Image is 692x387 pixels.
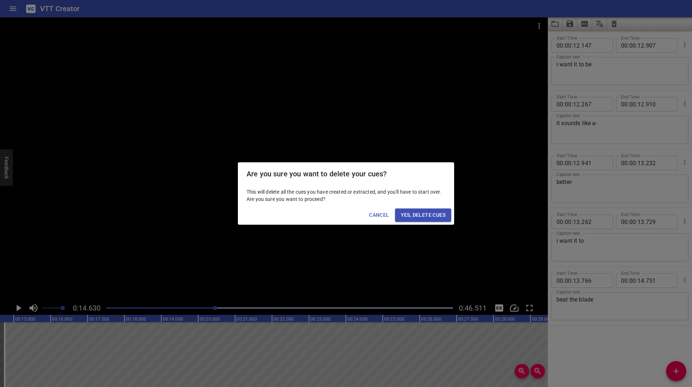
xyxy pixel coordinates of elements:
div: This will delete all the cues you have created or extracted, and you'll have to start over. Are y... [238,185,454,206]
span: Yes, Delete Cues [401,211,445,220]
button: Cancel [366,208,392,222]
button: Yes, Delete Cues [395,208,451,222]
h2: Are you sure you want to delete your cues? [247,168,445,180]
span: Cancel [369,211,389,220]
